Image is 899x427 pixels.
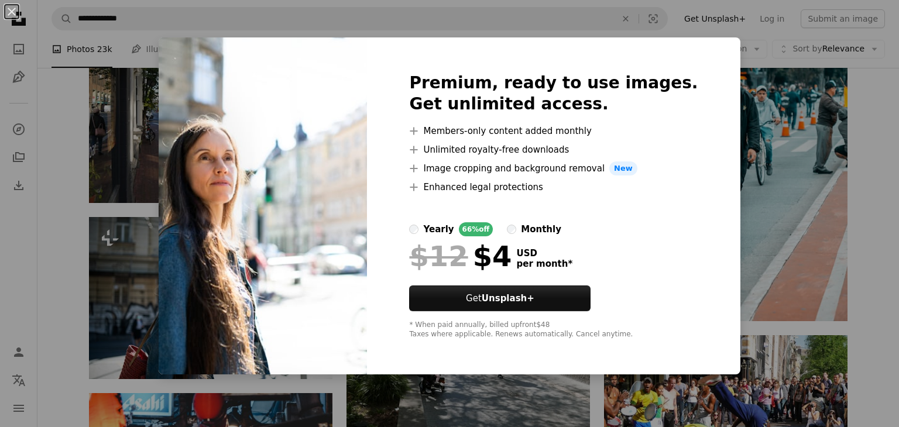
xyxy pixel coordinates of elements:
[409,321,698,339] div: * When paid annually, billed upfront $48 Taxes where applicable. Renews automatically. Cancel any...
[409,241,468,271] span: $12
[516,248,572,259] span: USD
[482,293,534,304] strong: Unsplash+
[409,143,698,157] li: Unlimited royalty-free downloads
[159,37,367,374] img: premium_photo-1663090689500-e892d076b1ec
[409,225,418,234] input: yearly66%off
[609,161,637,175] span: New
[409,241,512,271] div: $4
[409,285,591,311] button: GetUnsplash+
[516,259,572,269] span: per month *
[409,73,698,115] h2: Premium, ready to use images. Get unlimited access.
[409,124,698,138] li: Members-only content added monthly
[459,222,493,236] div: 66% off
[521,222,561,236] div: monthly
[507,225,516,234] input: monthly
[423,222,454,236] div: yearly
[409,180,698,194] li: Enhanced legal protections
[409,161,698,175] li: Image cropping and background removal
